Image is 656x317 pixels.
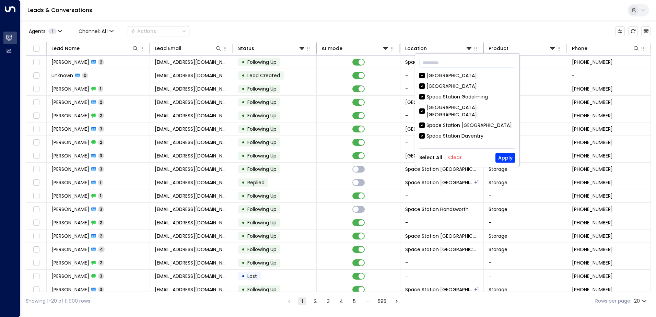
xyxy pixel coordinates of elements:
div: Actions [131,28,156,34]
span: +447868649071 [572,85,613,92]
div: 20 [634,296,648,306]
span: Space Station Solihull [405,179,473,186]
button: Channel:All [76,26,116,36]
button: Agents1 [26,26,65,36]
div: Space Station Brentford [474,286,479,293]
div: Phone [572,44,587,52]
span: alishbah090@gmail.com [155,112,228,119]
span: Following Up [247,259,277,266]
button: Customize [615,26,625,36]
div: • [242,150,245,162]
span: Storage [489,206,507,213]
span: Space Station Solihull [405,166,479,173]
span: Space Station Banbury [405,286,473,293]
span: Following Up [247,152,277,159]
div: • [242,217,245,228]
button: Archived Leads [641,26,651,36]
span: 1 [48,28,57,34]
span: Jaehaan Bokdawala [51,233,89,239]
span: Storage [489,246,507,253]
button: Go to page 595 [376,297,388,305]
span: Space Station Slough [405,126,456,132]
div: [GEOGRAPHIC_DATA] [426,83,477,90]
span: 2 [98,59,104,65]
span: 2 [98,99,104,105]
button: Go to next page [393,297,401,305]
span: 3 [98,206,104,212]
span: 1 [98,86,103,92]
span: 0 [82,72,88,78]
td: - [484,216,567,229]
td: - [484,189,567,202]
span: gurpreetsingh51890@gmail.com [155,206,228,213]
span: lunaaregai98@gmail.com [155,139,228,146]
span: +447403462236 [572,139,613,146]
div: • [242,190,245,202]
span: Toggle select row [32,98,40,107]
span: +447931537909 [572,192,613,199]
span: +447403462236 [572,152,613,159]
label: Rows per page: [595,297,631,305]
span: 2 [98,113,104,118]
td: - [484,270,567,283]
div: Location [405,44,472,52]
button: Go to page 5 [350,297,359,305]
span: Toggle select row [32,111,40,120]
span: aliabyrne@mac.com [155,286,228,293]
span: +447947676787 [572,286,613,293]
span: Storage [489,233,507,239]
span: +447542579394 [572,246,613,253]
span: Tara Abankwah [51,246,89,253]
div: Space Station Kings Heath [474,179,479,186]
span: 2 [98,220,104,225]
span: Following Up [247,112,277,119]
div: • [242,244,245,255]
button: Go to page 4 [337,297,345,305]
div: [GEOGRAPHIC_DATA] [GEOGRAPHIC_DATA] [419,104,515,118]
span: 4 [98,246,105,252]
span: Replied [247,179,265,186]
span: 1 [98,193,103,199]
span: Unknown [51,72,73,79]
span: Space Station Chiswick [405,233,479,239]
div: • [242,56,245,68]
td: - [400,189,484,202]
span: Toggle select row [32,219,40,227]
span: Following Up [247,59,277,66]
span: Toggle select all [32,45,40,53]
span: +447449221341 [572,126,613,132]
div: Product [489,44,556,52]
span: Space Station Daventry [405,59,462,66]
div: Space Station Daventry [426,132,483,140]
span: +447763616608 [572,233,613,239]
span: Carly Jackson [51,59,89,66]
span: Luna Aregai [51,152,89,159]
button: Actions [128,26,189,36]
td: - [400,82,484,95]
span: +447449221341 [572,112,613,119]
span: Tara Abankwah [51,259,89,266]
div: Space Station [GEOGRAPHIC_DATA] [426,143,512,150]
span: 3 [98,153,104,158]
span: 3 [98,273,104,279]
span: 3 [98,126,104,132]
td: - [400,270,484,283]
span: Following Up [247,166,277,173]
div: Space Station [GEOGRAPHIC_DATA] [419,143,515,150]
button: Go to page 3 [324,297,332,305]
span: Following Up [247,99,277,106]
td: - [484,136,567,149]
span: Space Station Handsworth [405,206,469,213]
div: • [242,177,245,188]
div: [GEOGRAPHIC_DATA] [426,72,477,79]
span: +447947676787 [572,273,613,280]
span: Following Up [247,233,277,239]
td: - [400,216,484,229]
span: Space Station Stirchley [405,99,456,106]
span: Toggle select row [32,152,40,160]
div: Button group with a nested menu [128,26,189,36]
span: Toggle select row [32,165,40,174]
span: +447931537909 [572,166,613,173]
span: Gavin Campbell [51,99,89,106]
div: • [242,230,245,242]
